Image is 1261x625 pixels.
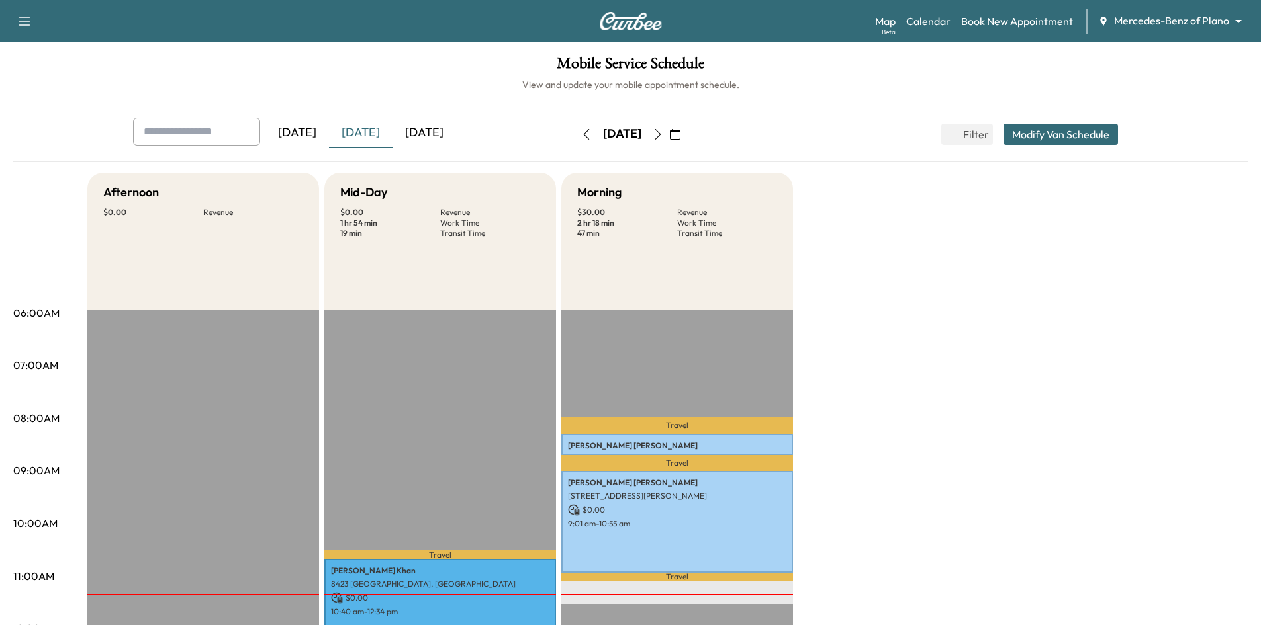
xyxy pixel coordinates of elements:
[677,218,777,228] p: Work Time
[561,573,793,581] p: Travel
[13,515,58,531] p: 10:00AM
[331,606,549,617] p: 10:40 am - 12:34 pm
[1114,13,1229,28] span: Mercedes-Benz of Plano
[340,228,440,239] p: 19 min
[13,357,58,373] p: 07:00AM
[340,207,440,218] p: $ 0.00
[568,504,786,516] p: $ 0.00
[568,491,786,501] p: [STREET_ADDRESS][PERSON_NAME]
[906,13,951,29] a: Calendar
[324,550,556,559] p: Travel
[393,118,456,148] div: [DATE]
[561,455,793,471] p: Travel
[329,118,393,148] div: [DATE]
[331,579,549,589] p: 8423 [GEOGRAPHIC_DATA], [GEOGRAPHIC_DATA]
[882,27,896,37] div: Beta
[568,454,786,464] p: [STREET_ADDRESS]
[677,228,777,239] p: Transit Time
[677,207,777,218] p: Revenue
[875,13,896,29] a: MapBeta
[440,228,540,239] p: Transit Time
[103,183,159,202] h5: Afternoon
[13,78,1248,91] h6: View and update your mobile appointment schedule.
[331,592,549,604] p: $ 0.00
[577,228,677,239] p: 47 min
[577,207,677,218] p: $ 30.00
[577,183,622,202] h5: Morning
[103,207,203,218] p: $ 0.00
[941,124,993,145] button: Filter
[13,568,54,584] p: 11:00AM
[203,207,303,218] p: Revenue
[568,519,786,529] p: 9:01 am - 10:55 am
[265,118,329,148] div: [DATE]
[13,462,60,478] p: 09:00AM
[568,440,786,451] p: [PERSON_NAME] [PERSON_NAME]
[340,183,387,202] h5: Mid-Day
[961,13,1073,29] a: Book New Appointment
[568,478,786,488] p: [PERSON_NAME] [PERSON_NAME]
[440,218,540,228] p: Work Time
[13,305,60,321] p: 06:00AM
[440,207,540,218] p: Revenue
[1004,124,1118,145] button: Modify Van Schedule
[340,218,440,228] p: 1 hr 54 min
[13,410,60,426] p: 08:00AM
[561,417,793,434] p: Travel
[963,126,987,142] span: Filter
[577,218,677,228] p: 2 hr 18 min
[599,12,663,30] img: Curbee Logo
[331,565,549,576] p: [PERSON_NAME] Khan
[13,56,1248,78] h1: Mobile Service Schedule
[603,126,641,142] div: [DATE]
